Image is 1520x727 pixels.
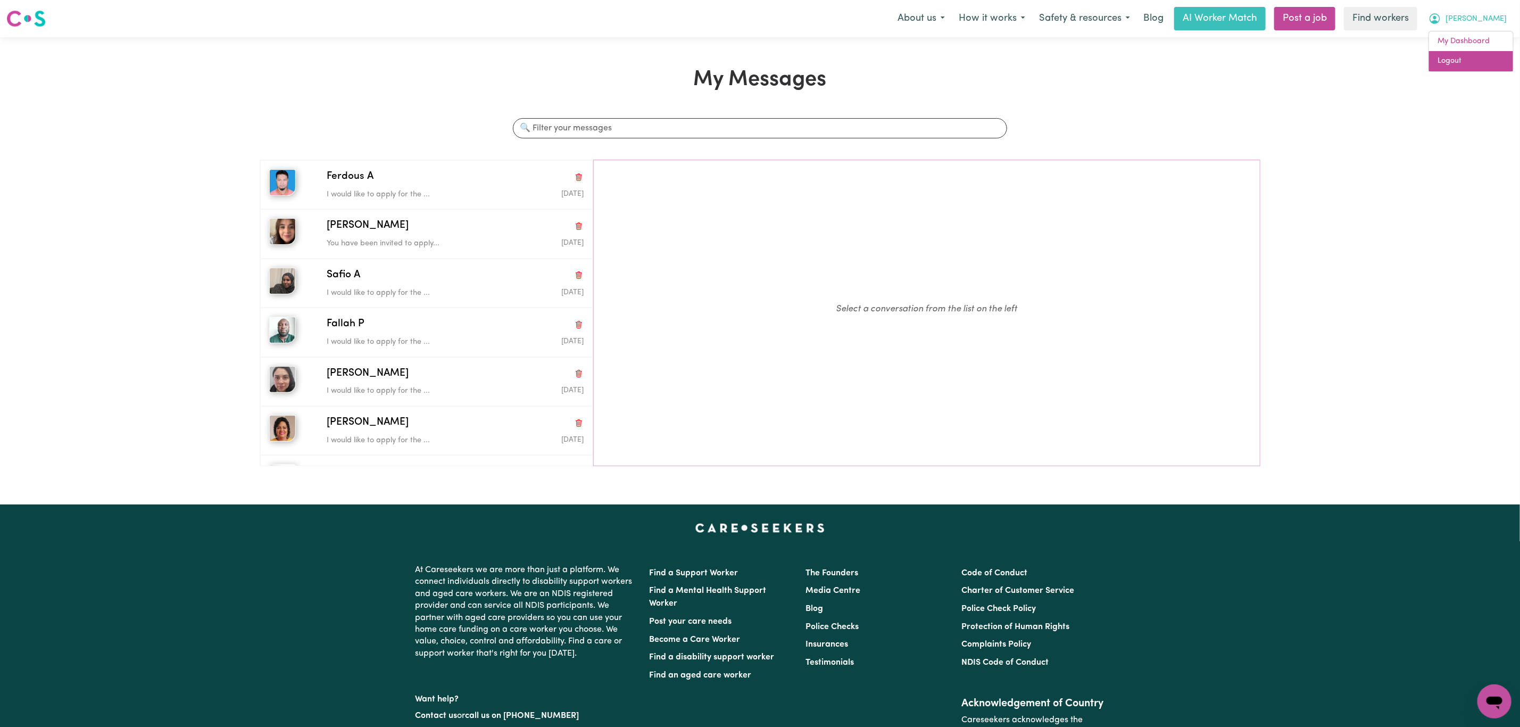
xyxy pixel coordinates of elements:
a: Charter of Customer Service [961,586,1074,595]
p: I would like to apply for the ... [327,336,498,348]
button: Safety & resources [1032,7,1137,30]
p: I would like to apply for the ... [327,189,498,201]
a: Media Centre [805,586,860,595]
h2: Acknowledgement of Country [961,697,1104,710]
span: [PERSON_NAME] S [327,464,417,480]
button: Javiera C[PERSON_NAME]Delete conversationYou have been invited to apply...Message sent on June 1,... [260,209,593,258]
a: Post your care needs [650,617,732,626]
a: Post a job [1274,7,1335,30]
em: Select a conversation from the list on the left [836,304,1017,313]
a: Find a disability support worker [650,653,775,662]
button: Delete conversation [574,465,584,479]
a: call us on [PHONE_NUMBER] [466,712,579,720]
button: Ashika J[PERSON_NAME]Delete conversationI would like to apply for the ...Message sent on May 6, 2025 [260,406,593,455]
span: [PERSON_NAME] [327,218,409,234]
img: Ferdous A [269,169,296,196]
button: Ferdous AFerdous ADelete conversationI would like to apply for the ...Message sent on June 5, 2025 [260,160,593,209]
a: Become a Care Worker [650,635,741,644]
div: My Account [1428,31,1514,72]
span: Message sent on June 1, 2025 [561,239,584,246]
a: My Dashboard [1429,31,1513,52]
button: Angela M[PERSON_NAME]Delete conversationI would like to apply for the ...Message sent on May 4, 2025 [260,357,593,406]
span: Message sent on May 5, 2025 [561,338,584,345]
button: Delete conversation [574,318,584,332]
a: NDIS Code of Conduct [961,658,1049,667]
a: Blog [805,605,823,613]
span: Message sent on June 5, 2025 [561,191,584,197]
button: Delete conversation [574,170,584,184]
a: Blog [1137,7,1170,30]
p: You have been invited to apply... [327,238,498,250]
iframe: Button to launch messaging window, conversation in progress [1477,684,1511,718]
p: At Careseekers we are more than just a platform. We connect individuals directly to disability su... [416,560,637,664]
a: Contact us [416,712,458,720]
button: My Account [1422,7,1514,30]
img: Angela M [269,366,296,393]
a: Careseekers home page [695,524,825,532]
input: 🔍 Filter your messages [513,118,1007,138]
a: Careseekers logo [6,6,46,31]
button: How it works [952,7,1032,30]
a: Find a Support Worker [650,569,738,577]
a: Protection of Human Rights [961,623,1069,631]
span: Message sent on May 6, 2025 [561,289,584,296]
button: Delete conversation [574,367,584,381]
a: Find workers [1344,7,1417,30]
span: Safio A [327,268,360,283]
button: About us [891,7,952,30]
button: Delete conversation [574,416,584,429]
a: Testimonials [805,658,854,667]
span: [PERSON_NAME] [327,415,409,431]
span: Message sent on May 6, 2025 [561,436,584,443]
p: I would like to apply for the ... [327,385,498,397]
a: Police Check Policy [961,605,1036,613]
button: Delete conversation [574,268,584,282]
span: [PERSON_NAME] [327,366,409,382]
h1: My Messages [260,67,1260,93]
p: I would like to apply for the ... [327,287,498,299]
img: Fallah P [269,317,296,343]
img: Firdose Fatima S [269,464,296,491]
span: Ferdous A [327,169,373,185]
button: Fallah PFallah PDelete conversationI would like to apply for the ...Message sent on May 5, 2025 [260,308,593,357]
button: Delete conversation [574,219,584,233]
img: Javiera C [269,218,296,245]
a: Police Checks [805,623,859,631]
a: Complaints Policy [961,640,1031,649]
a: Find an aged care worker [650,671,752,680]
img: Safio A [269,268,296,294]
a: Insurances [805,640,848,649]
a: Find a Mental Health Support Worker [650,586,767,608]
span: Message sent on May 4, 2025 [561,387,584,394]
button: Safio ASafio ADelete conversationI would like to apply for the ...Message sent on May 6, 2025 [260,259,593,308]
a: Logout [1429,51,1513,71]
span: [PERSON_NAME] [1446,13,1507,25]
img: Ashika J [269,415,296,442]
a: Code of Conduct [961,569,1027,577]
p: I would like to apply for the ... [327,435,498,447]
span: Fallah P [327,317,364,332]
a: The Founders [805,569,858,577]
a: AI Worker Match [1174,7,1266,30]
button: Firdose Fatima S[PERSON_NAME] SDelete conversationI would like to apply for the ...Message sent o... [260,455,593,504]
img: Careseekers logo [6,9,46,28]
p: or [416,706,637,726]
p: Want help? [416,689,637,705]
